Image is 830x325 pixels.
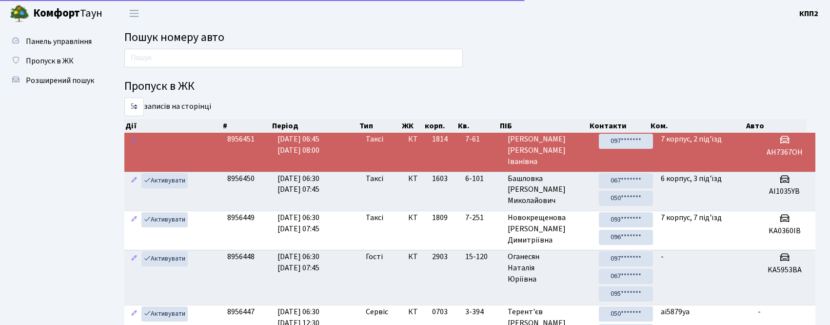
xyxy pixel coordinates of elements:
[432,251,448,262] span: 2903
[432,134,448,144] span: 1814
[10,4,29,23] img: logo.png
[26,75,94,86] span: Розширений пошук
[661,212,722,223] span: 7 корпус, 7 під'їзд
[432,212,448,223] span: 1809
[122,5,146,21] button: Переключити навігацію
[499,119,589,133] th: ПІБ
[508,251,591,285] span: Оганесян Наталія Юріївна
[26,36,92,47] span: Панель управління
[26,56,74,66] span: Пропуск в ЖК
[5,51,102,71] a: Пропуск в ЖК
[141,306,188,322] a: Активувати
[277,251,319,273] span: [DATE] 06:30 [DATE] 07:45
[661,173,722,184] span: 6 корпус, 3 під'їзд
[277,212,319,234] span: [DATE] 06:30 [DATE] 07:45
[128,173,140,188] a: Редагувати
[424,119,456,133] th: корп.
[366,134,383,145] span: Таксі
[227,212,255,223] span: 8956449
[124,119,222,133] th: Дії
[661,251,664,262] span: -
[408,173,424,184] span: КТ
[465,306,500,318] span: 3-394
[758,265,811,275] h5: KA5953BA
[141,212,188,227] a: Активувати
[5,71,102,90] a: Розширений пошук
[366,306,388,318] span: Сервіс
[465,212,500,223] span: 7-251
[457,119,499,133] th: Кв.
[408,306,424,318] span: КТ
[124,98,144,116] select: записів на сторінці
[432,306,448,317] span: 0703
[227,306,255,317] span: 8956447
[650,119,746,133] th: Ком.
[128,212,140,227] a: Редагувати
[33,5,102,22] span: Таун
[508,212,591,246] span: Новокрещенова [PERSON_NAME] Димитріївна
[227,251,255,262] span: 8956448
[758,226,811,236] h5: KA0360IB
[227,134,255,144] span: 8956451
[128,251,140,266] a: Редагувати
[758,187,811,196] h5: AI1035YB
[408,134,424,145] span: КТ
[508,134,591,167] span: [PERSON_NAME] [PERSON_NAME] Іванівна
[758,306,761,317] span: -
[141,251,188,266] a: Активувати
[508,173,591,207] span: Башловка [PERSON_NAME] Миколайович
[271,119,358,133] th: Період
[745,119,806,133] th: Авто
[408,251,424,263] span: КТ
[128,306,140,322] a: Редагувати
[465,251,500,263] span: 15-120
[661,134,722,144] span: 7 корпус, 2 під'їзд
[128,134,140,149] a: Редагувати
[408,212,424,223] span: КТ
[366,173,383,184] span: Таксі
[432,173,448,184] span: 1603
[227,173,255,184] span: 8956450
[5,32,102,51] a: Панель управління
[758,148,811,157] h5: АН7367ОН
[124,29,224,46] span: Пошук номеру авто
[33,5,80,21] b: Комфорт
[465,134,500,145] span: 7-61
[277,134,319,156] span: [DATE] 06:45 [DATE] 08:00
[141,173,188,188] a: Активувати
[124,80,815,94] h4: Пропуск в ЖК
[799,8,818,20] a: КПП2
[401,119,424,133] th: ЖК
[222,119,271,133] th: #
[465,173,500,184] span: 6-101
[124,49,463,67] input: Пошук
[589,119,650,133] th: Контакти
[124,98,211,116] label: записів на сторінці
[661,306,690,317] span: ai5879ya
[358,119,401,133] th: Тип
[366,212,383,223] span: Таксі
[366,251,383,263] span: Гості
[277,173,319,195] span: [DATE] 06:30 [DATE] 07:45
